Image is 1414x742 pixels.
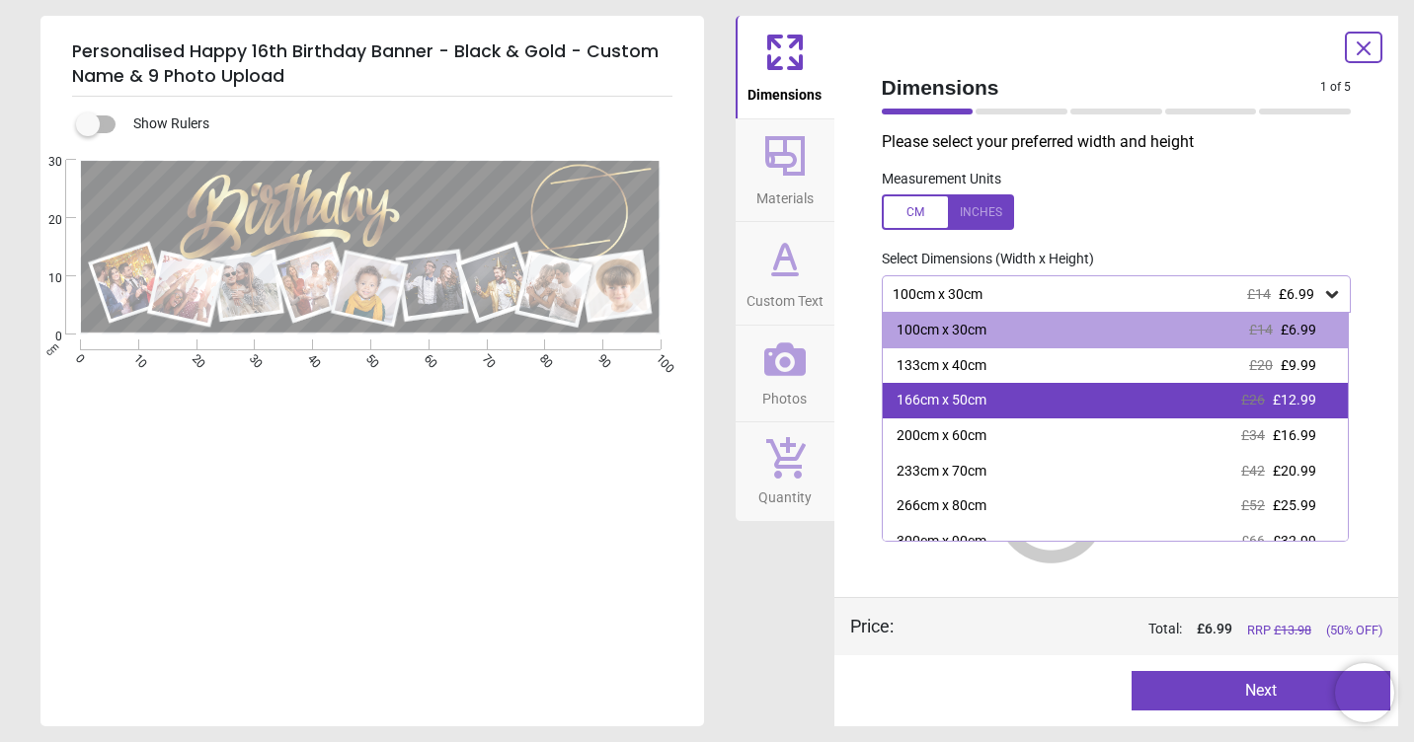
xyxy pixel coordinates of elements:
[1279,286,1314,302] span: £6.99
[25,270,62,287] span: 10
[762,380,807,409] span: Photos
[1326,622,1382,639] span: (50% OFF)
[746,282,824,312] span: Custom Text
[1241,463,1265,479] span: £42
[1273,497,1316,513] span: £25.99
[1205,621,1232,636] span: 6.99
[758,479,812,508] span: Quantity
[25,154,62,171] span: 30
[850,614,894,638] div: Price :
[1249,357,1273,373] span: £20
[897,391,986,410] div: 166cm x 50cm
[1241,533,1265,549] span: £66
[882,170,1001,189] label: Measurement Units
[736,119,834,222] button: Materials
[1241,392,1265,408] span: £26
[1281,322,1316,337] span: £6.99
[891,286,1323,303] div: 100cm x 30cm
[1132,671,1390,710] button: Next
[1320,79,1351,96] span: 1 of 5
[25,212,62,229] span: 20
[72,32,672,97] h5: Personalised Happy 16th Birthday Banner - Black & Gold - Custom Name & 9 Photo Upload
[897,496,986,516] div: 266cm x 80cm
[1335,663,1394,722] iframe: Brevo live chat
[897,426,986,446] div: 200cm x 60cm
[923,620,1383,639] div: Total:
[1197,620,1232,639] span: £
[747,76,822,106] span: Dimensions
[882,131,1368,153] p: Please select your preferred width and height
[1249,322,1273,337] span: £14
[1273,463,1316,479] span: £20.99
[866,250,1094,269] label: Select Dimensions (Width x Height)
[1247,622,1311,639] span: RRP
[897,462,986,482] div: 233cm x 70cm
[736,326,834,422] button: Photos
[88,112,704,136] div: Show Rulers
[1273,533,1316,549] span: £32.99
[897,321,986,340] div: 100cm x 30cm
[1274,623,1311,637] span: £ 13.98
[897,532,986,552] div: 300cm x 90cm
[736,16,834,118] button: Dimensions
[1273,392,1316,408] span: £12.99
[1241,427,1265,443] span: £34
[736,422,834,521] button: Quantity
[25,329,62,345] span: 0
[736,222,834,325] button: Custom Text
[1281,357,1316,373] span: £9.99
[882,73,1321,102] span: Dimensions
[756,180,814,209] span: Materials
[1273,427,1316,443] span: £16.99
[1241,497,1265,513] span: £52
[897,356,986,376] div: 133cm x 40cm
[1247,286,1271,302] span: £14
